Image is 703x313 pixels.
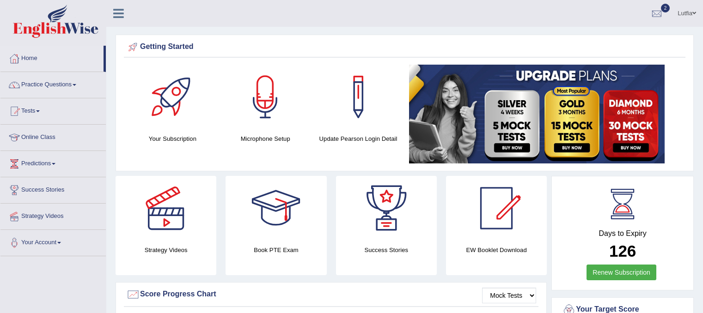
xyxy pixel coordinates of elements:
a: Success Stories [0,177,106,200]
a: Tests [0,98,106,121]
img: small5.jpg [409,65,665,163]
h4: Book PTE Exam [226,245,326,255]
a: Strategy Videos [0,204,106,227]
h4: Days to Expiry [562,229,683,238]
h4: Microphone Setup [224,134,307,144]
a: Practice Questions [0,72,106,95]
a: Your Account [0,230,106,253]
a: Online Class [0,125,106,148]
a: Predictions [0,151,106,174]
a: Home [0,46,104,69]
h4: Update Pearson Login Detail [317,134,400,144]
h4: Success Stories [336,245,437,255]
a: Renew Subscription [587,265,656,280]
h4: EW Booklet Download [446,245,547,255]
span: 2 [661,4,670,12]
b: 126 [609,242,636,260]
div: Score Progress Chart [126,288,536,301]
div: Getting Started [126,40,683,54]
h4: Your Subscription [131,134,214,144]
h4: Strategy Videos [116,245,216,255]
